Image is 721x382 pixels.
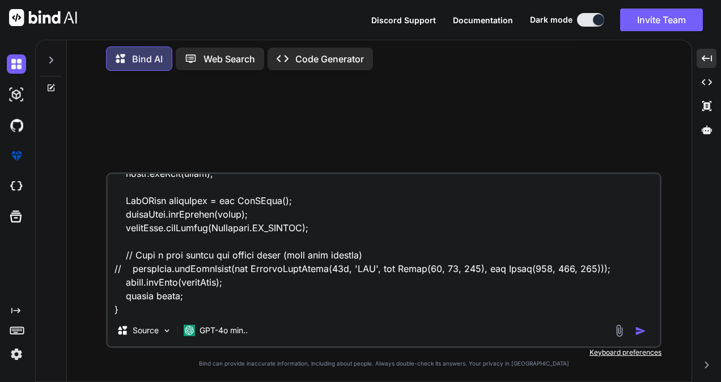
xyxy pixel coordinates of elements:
[106,348,661,357] p: Keyboard preferences
[453,14,513,26] button: Documentation
[133,325,159,336] p: Source
[635,325,646,337] img: icon
[162,326,172,336] img: Pick Models
[106,359,661,368] p: Bind can provide inaccurate information, including about people. Always double-check its answers....
[7,345,26,364] img: settings
[7,146,26,165] img: premium
[453,15,513,25] span: Documentation
[371,14,436,26] button: Discord Support
[184,325,195,336] img: GPT-4o mini
[203,52,255,66] p: Web Search
[613,324,626,337] img: attachment
[7,85,26,104] img: darkAi-studio
[620,9,703,31] button: Invite Team
[9,9,77,26] img: Bind AI
[7,54,26,74] img: darkChat
[530,14,572,26] span: Dark mode
[7,177,26,196] img: cloudideIcon
[108,174,660,315] textarea: loremi dol sitametConsEctetu(Adipis elitSedd, Eiusmo tempoRinc = utla, Etdo magn) { AliQUaeni adm...
[7,116,26,135] img: githubDark
[200,325,248,336] p: GPT-4o min..
[132,52,163,66] p: Bind AI
[371,15,436,25] span: Discord Support
[295,52,364,66] p: Code Generator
